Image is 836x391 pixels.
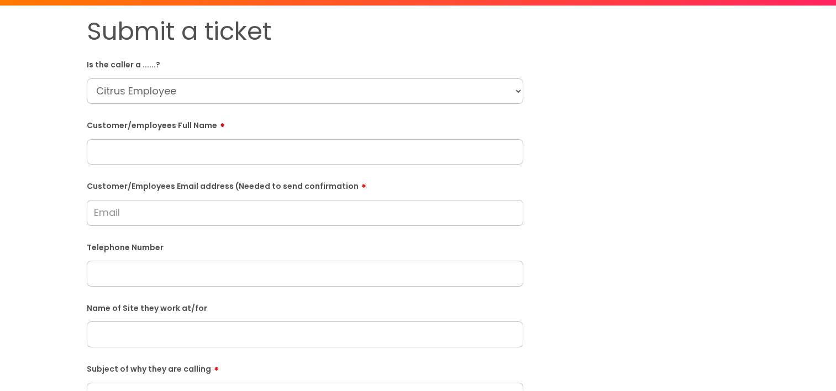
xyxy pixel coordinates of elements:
[87,58,523,70] label: Is the caller a ......?
[87,200,523,225] input: Email
[87,241,523,252] label: Telephone Number
[87,17,523,46] h1: Submit a ticket
[87,117,523,130] label: Customer/employees Full Name
[87,302,523,313] label: Name of Site they work at/for
[87,361,523,374] label: Subject of why they are calling
[87,178,523,191] label: Customer/Employees Email address (Needed to send confirmation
